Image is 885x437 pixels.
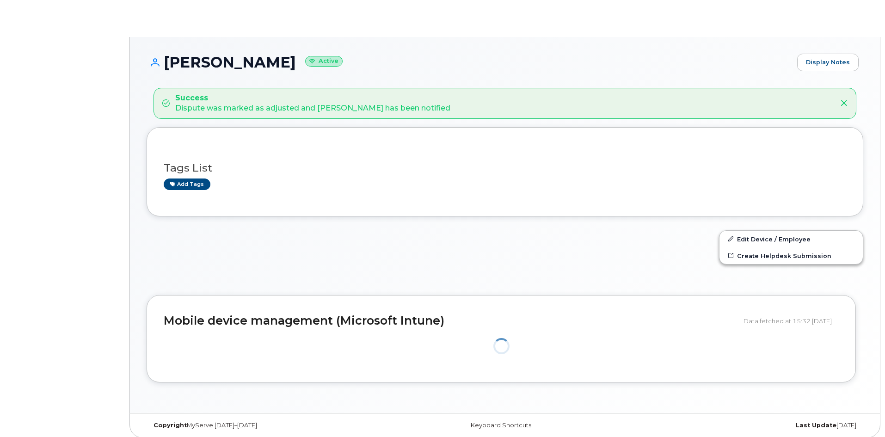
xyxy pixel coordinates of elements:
div: MyServe [DATE]–[DATE] [147,422,386,429]
div: [DATE] [624,422,863,429]
h3: Tags List [164,162,846,174]
a: Edit Device / Employee [719,231,863,247]
h2: Mobile device management (Microsoft Intune) [164,314,737,327]
div: Dispute was marked as adjusted and [PERSON_NAME] has been notified [175,93,450,114]
a: Create Helpdesk Submission [719,247,863,264]
a: Add tags [164,178,210,190]
strong: Success [175,93,450,104]
div: Data fetched at 15:32 [DATE] [744,312,839,330]
strong: Copyright [154,422,187,429]
a: Keyboard Shortcuts [471,422,531,429]
h1: [PERSON_NAME] [147,54,793,70]
a: Display Notes [797,54,859,71]
strong: Last Update [796,422,836,429]
small: Active [305,56,343,67]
